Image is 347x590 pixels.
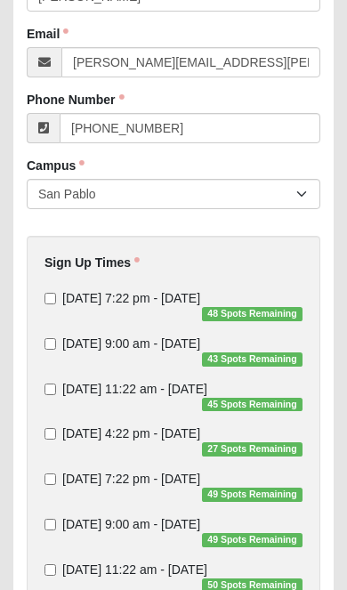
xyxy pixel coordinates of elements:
[44,384,56,395] input: [DATE] 11:22 am - [DATE]45 Spots Remaining
[62,382,207,396] span: [DATE] 11:22 am - [DATE]
[62,472,200,486] span: [DATE] 7:22 pm - [DATE]
[44,473,56,485] input: [DATE] 7:22 pm - [DATE]49 Spots Remaining
[44,428,56,440] input: [DATE] 4:22 pm - [DATE]27 Spots Remaining
[202,398,303,412] span: 45 Spots Remaining
[202,307,303,321] span: 48 Spots Remaining
[27,25,69,43] label: Email
[27,91,125,109] label: Phone Number
[202,533,303,547] span: 49 Spots Remaining
[62,426,200,440] span: [DATE] 4:22 pm - [DATE]
[202,442,303,457] span: 27 Spots Remaining
[62,562,207,577] span: [DATE] 11:22 am - [DATE]
[62,517,200,531] span: [DATE] 9:00 am - [DATE]
[44,293,56,304] input: [DATE] 7:22 pm - [DATE]48 Spots Remaining
[44,519,56,530] input: [DATE] 9:00 am - [DATE]49 Spots Remaining
[202,488,303,502] span: 49 Spots Remaining
[44,564,56,576] input: [DATE] 11:22 am - [DATE]50 Spots Remaining
[202,352,303,367] span: 43 Spots Remaining
[27,157,85,174] label: Campus
[62,336,200,351] span: [DATE] 9:00 am - [DATE]
[44,254,140,271] label: Sign Up Times
[62,291,200,305] span: [DATE] 7:22 pm - [DATE]
[44,338,56,350] input: [DATE] 9:00 am - [DATE]43 Spots Remaining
